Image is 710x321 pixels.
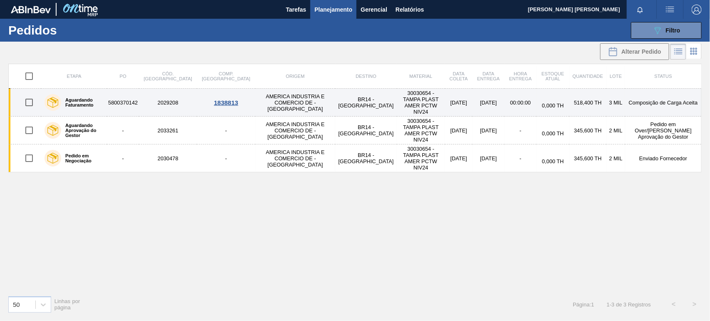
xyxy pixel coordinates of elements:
[255,117,335,144] td: AMERICA INDUSTRIA E COMERCIO DE - [GEOGRAPHIC_DATA]
[686,44,702,60] div: Visão em Cards
[197,144,255,172] td: -
[477,71,500,81] span: Data entrega
[542,102,564,109] span: 0,000 TH
[335,89,397,117] td: BR14 - [GEOGRAPHIC_DATA]
[11,6,51,13] img: TNhmsLtSVTkK8tSr43FrP2fwEKptu5GPRR3wAAAABJRU5ErkJggg==
[409,74,432,79] span: Material
[654,74,672,79] span: Status
[606,144,625,172] td: 2 MIL
[255,144,335,172] td: AMERICA INDUSTRIA E COMERCIO DE - [GEOGRAPHIC_DATA]
[666,27,680,34] span: Filtro
[13,301,20,308] div: 50
[625,89,701,117] td: Composição de Carga Aceita
[445,89,473,117] td: [DATE]
[197,117,255,144] td: -
[139,144,197,172] td: 2030478
[54,298,80,311] span: Linhas por página
[356,74,376,79] span: Destino
[606,117,625,144] td: 2 MIL
[445,117,473,144] td: [DATE]
[600,43,669,60] div: Alterar Pedido
[606,89,625,117] td: 3 MIL
[286,74,304,79] span: Origem
[61,97,104,107] label: Aguardando Faturamento
[625,117,701,144] td: Pedido em Over/[PERSON_NAME] Aprovação do Gestor
[107,117,139,144] td: -
[255,89,335,117] td: AMERICA INDUSTRIA E COMERCIO DE - [GEOGRAPHIC_DATA]
[286,5,306,15] span: Tarefas
[573,74,603,79] span: Quantidade
[8,25,130,35] h1: Pedidos
[684,294,705,315] button: >
[505,117,537,144] td: -
[9,117,702,144] a: Aguardando Aprovação do Gestor-2033261-AMERICA INDUSTRIA E COMERCIO DE - [GEOGRAPHIC_DATA]BR14 - ...
[692,5,702,15] img: Logout
[335,144,397,172] td: BR14 - [GEOGRAPHIC_DATA]
[120,74,126,79] span: PO
[202,71,250,81] span: Comp. [GEOGRAPHIC_DATA]
[670,44,686,60] div: Visão em Lista
[361,5,387,15] span: Gerencial
[569,117,606,144] td: 345,600 TH
[569,144,606,172] td: 345,600 TH
[473,144,505,172] td: [DATE]
[573,301,594,308] span: Página : 1
[450,71,468,81] span: Data coleta
[144,71,192,81] span: Cód. [GEOGRAPHIC_DATA]
[665,5,675,15] img: userActions
[607,301,651,308] span: 1 - 3 de 3 Registros
[9,144,702,172] a: Pedido em Negociação-2030478-AMERICA INDUSTRIA E COMERCIO DE - [GEOGRAPHIC_DATA]BR14 - [GEOGRAPHI...
[335,117,397,144] td: BR14 - [GEOGRAPHIC_DATA]
[9,89,702,117] a: Aguardando Faturamento58003701422029208AMERICA INDUSTRIA E COMERCIO DE - [GEOGRAPHIC_DATA]BR14 - ...
[397,144,445,172] td: 30030654 - TAMPA PLAST AMER PCTW NIV24
[198,99,254,106] div: 1838813
[610,74,622,79] span: Lote
[627,4,653,15] button: Notificações
[542,71,564,81] span: Estoque atual
[542,158,564,164] span: 0,000 TH
[505,144,537,172] td: -
[107,89,139,117] td: 5800370142
[139,117,197,144] td: 2033261
[139,89,197,117] td: 2029208
[663,294,684,315] button: <
[631,22,702,39] button: Filtro
[61,153,104,163] label: Pedido em Negociação
[509,71,532,81] span: Hora Entrega
[621,48,661,55] span: Alterar Pedido
[397,117,445,144] td: 30030654 - TAMPA PLAST AMER PCTW NIV24
[67,74,82,79] span: Etapa
[314,5,352,15] span: Planejamento
[61,123,104,138] label: Aguardando Aprovação do Gestor
[445,144,473,172] td: [DATE]
[542,130,564,137] span: 0,000 TH
[473,89,505,117] td: [DATE]
[397,89,445,117] td: 30030654 - TAMPA PLAST AMER PCTW NIV24
[396,5,424,15] span: Relatórios
[107,144,139,172] td: -
[505,89,537,117] td: 00:00:00
[473,117,505,144] td: [DATE]
[569,89,606,117] td: 518,400 TH
[625,144,701,172] td: Enviado Fornecedor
